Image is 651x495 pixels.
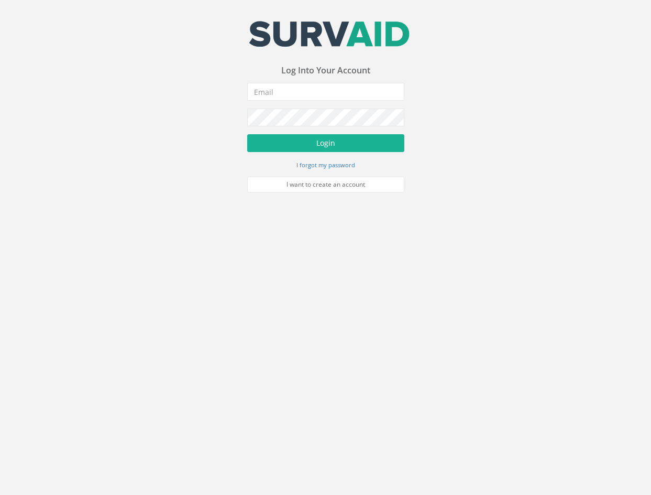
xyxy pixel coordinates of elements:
a: I want to create an account [247,177,404,192]
button: Login [247,134,404,152]
small: I forgot my password [296,161,355,169]
a: I forgot my password [296,160,355,169]
input: Email [247,83,404,101]
h3: Log Into Your Account [247,66,404,76]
